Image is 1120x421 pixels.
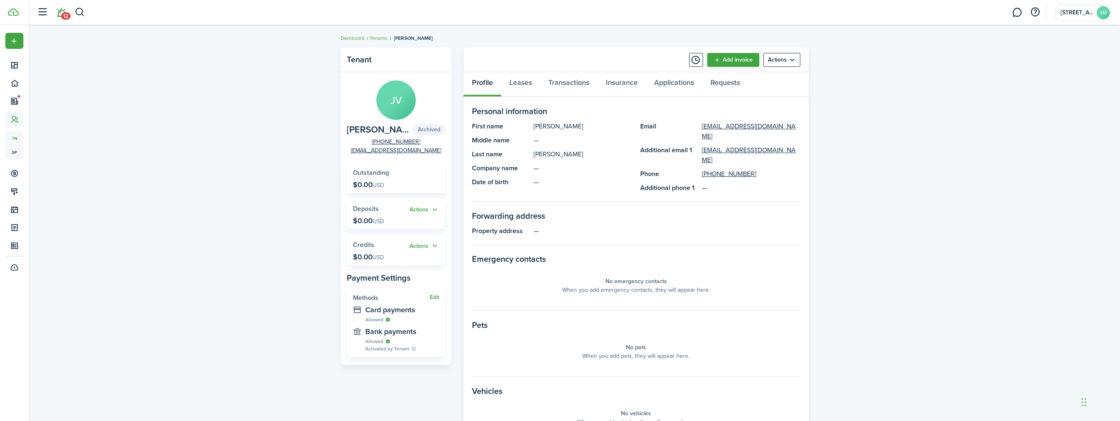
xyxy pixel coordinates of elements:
a: Dashboard [341,34,364,42]
span: 4010 MAIN ST. S, LLC [1060,10,1093,16]
a: [PHONE_NUMBER] [372,137,420,146]
a: Messaging [1009,2,1025,23]
a: Notifications [53,2,69,23]
span: Joel Valadez [347,125,409,135]
panel-main-placeholder-title: No vehicles [621,409,651,418]
widget-stats-title: Methods [353,294,430,302]
panel-main-description: — [534,135,632,145]
panel-main-description: [PERSON_NAME] [534,121,632,131]
span: USD [373,217,384,226]
span: Allowed [365,338,383,345]
button: Open resource center [1028,5,1042,19]
p: $0.00 [353,181,384,189]
a: Requests [702,72,748,97]
panel-main-placeholder-title: No pets [626,343,646,352]
panel-main-subtitle: Payment Settings [347,272,445,284]
a: Leases [501,72,540,97]
button: Edit [430,294,439,301]
widget-stats-description: Bank payments [365,327,439,336]
a: sp [5,145,23,159]
a: Insurance [598,72,646,97]
panel-main-description: — [534,163,632,173]
panel-main-title: Company name [472,163,529,173]
a: tn [5,131,23,145]
button: Search [75,5,85,19]
button: Open menu [410,205,439,215]
avatar-text: 4M [1097,6,1110,19]
menu-btn: Actions [763,53,800,67]
a: Tenants [370,34,387,42]
panel-main-title: Date of birth [472,177,529,187]
img: TenantCloud [8,8,19,16]
span: Deposits [353,204,379,213]
panel-main-title: Middle name [472,135,529,145]
div: Drag [1081,390,1086,414]
p: $0.00 [353,217,384,225]
span: Activated by Tenant [365,345,409,352]
panel-main-title: Last name [472,149,529,159]
a: Add invoice [707,53,759,67]
span: Outstanding [353,168,389,177]
panel-main-placeholder-description: When you add pets, they will appear here. [582,352,689,360]
widget-stats-description: Card payments [365,306,439,314]
panel-main-title: First name [472,121,529,131]
panel-main-section-title: Vehicles [472,385,800,397]
panel-main-section-title: Forwarding address [472,210,800,222]
a: [EMAIL_ADDRESS][DOMAIN_NAME] [702,145,800,165]
button: Open menu [763,53,800,67]
panel-main-title: Tenant [347,55,437,64]
button: Actions [410,241,439,251]
a: [PHONE_NUMBER] [702,169,756,179]
span: USD [373,253,384,262]
panel-main-placeholder-title: No emergency contacts [605,277,667,286]
panel-main-title: Email [640,121,698,141]
a: [EMAIL_ADDRESS][DOMAIN_NAME] [702,121,800,141]
button: Open menu [5,33,23,49]
button: Open menu [410,241,439,251]
panel-main-placeholder-description: When you add emergency contacts, they will appear here. [562,286,710,294]
avatar-text: JV [376,80,416,120]
a: Transactions [540,72,598,97]
span: USD [373,181,384,190]
a: Applications [646,72,702,97]
button: Timeline [689,53,703,67]
span: 12 [61,12,71,20]
panel-main-title: Phone [640,169,698,179]
span: Credits [353,240,374,249]
panel-main-description: — [534,177,632,187]
iframe: Chat Widget [983,332,1120,421]
p: $0.00 [353,253,384,261]
panel-main-description: [PERSON_NAME] [534,149,632,159]
span: Allowed [365,316,383,323]
panel-main-description: — [534,226,800,236]
panel-main-section-title: Personal information [472,105,800,117]
a: [EMAIL_ADDRESS][DOMAIN_NAME] [351,146,441,155]
span: [PERSON_NAME] [394,34,433,42]
panel-main-title: Additional phone 1 [640,183,698,193]
panel-main-section-title: Pets [472,319,800,331]
button: Actions [410,205,439,215]
panel-main-title: Property address [472,226,529,236]
panel-main-section-title: Emergency contacts [472,253,800,265]
button: Open sidebar [34,5,50,20]
span: Archived [413,124,445,135]
panel-main-title: Additional email 1 [640,145,698,165]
